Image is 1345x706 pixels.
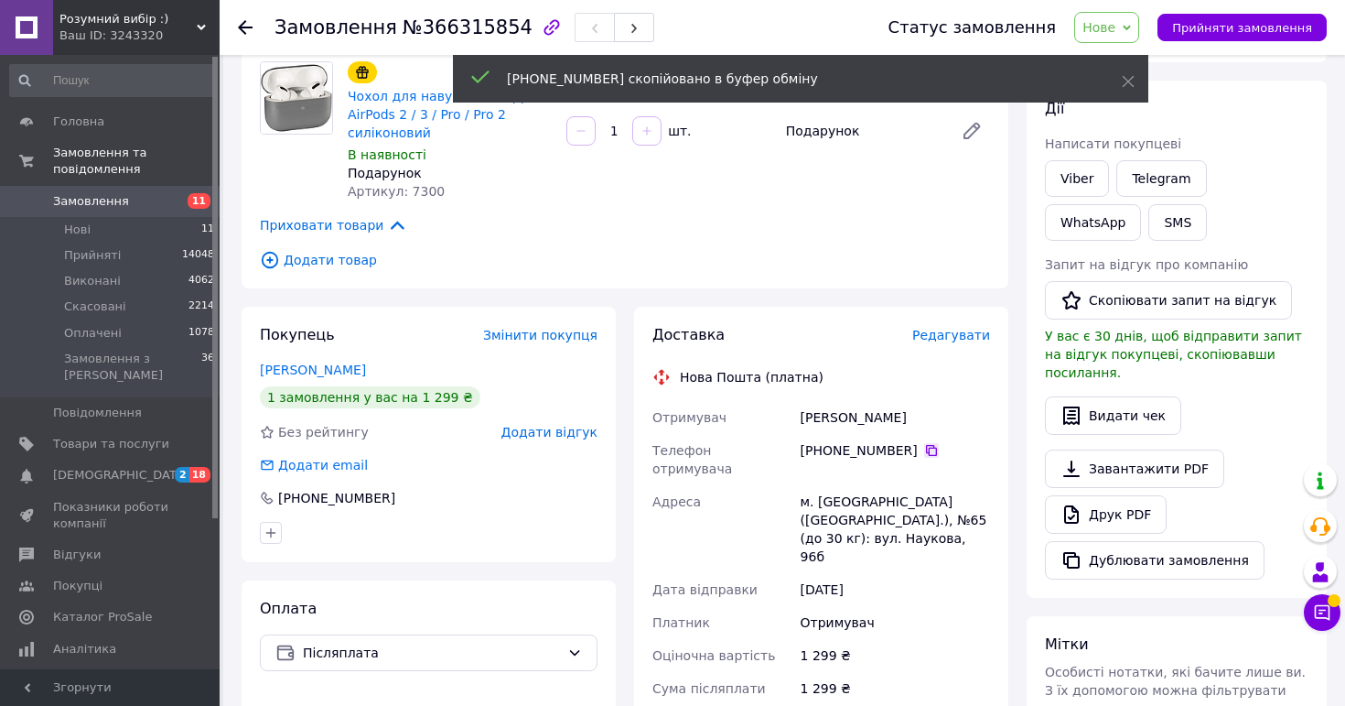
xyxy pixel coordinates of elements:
span: Замовлення з [PERSON_NAME] [64,351,201,384]
a: [PERSON_NAME] [260,363,366,377]
a: Завантажити PDF [1045,450,1224,488]
span: Додати відгук [501,425,597,440]
span: Відгуки [53,547,101,563]
div: Подарунок [779,118,946,144]
button: Чат з покупцем [1304,594,1340,631]
div: 1 замовлення у вас на 1 299 ₴ [260,386,480,408]
div: [PHONE_NUMBER] [276,489,397,507]
span: 1078 [188,325,214,342]
span: Запит на відгук про компанію [1045,257,1248,272]
span: Скасовані [64,299,126,315]
input: Пошук [9,64,216,97]
span: Додати товар [260,250,990,270]
span: Покупці [53,578,102,594]
span: Післяплата [303,643,560,663]
span: Головна [53,114,104,130]
button: SMS [1148,204,1207,241]
span: 2214 [188,299,214,315]
span: 4062 [188,273,214,289]
span: Дії [1045,100,1064,117]
span: 18 [189,467,210,483]
span: 36 [201,351,214,384]
div: Додати email [276,456,370,474]
div: Отримувач [797,606,994,639]
div: [PHONE_NUMBER] скопійовано в буфер обміну [507,70,1076,88]
div: 1 299 ₴ [797,672,994,705]
span: Показники роботи компанії [53,499,169,532]
div: Ваш ID: 3243320 [59,27,220,44]
a: Telegram [1116,160,1206,197]
span: Отримувач [652,410,726,425]
span: Телефон отримувача [652,443,732,476]
span: У вас є 30 днів, щоб відправити запит на відгук покупцеві, скопіювавши посилання. [1045,329,1302,380]
span: Мітки [1045,635,1089,653]
span: Виконані [64,273,121,289]
span: Платник [652,615,710,630]
span: Замовлення [274,16,397,38]
span: Оплата [260,600,317,617]
span: Замовлення [53,193,129,210]
a: WhatsApp [1045,204,1141,241]
span: Редагувати [912,328,990,342]
a: Чохол для навушників Apple AirPods 2 / 3 / Pro / Pro 2 силіконовий [348,89,540,140]
span: Приховати товари [260,215,407,235]
div: Статус замовлення [888,18,1057,37]
a: Друк PDF [1045,495,1167,534]
span: Написати покупцеві [1045,136,1181,151]
a: Viber [1045,160,1109,197]
span: Змінити покупця [483,328,597,342]
span: Адреса [652,494,701,509]
span: Оплачені [64,325,122,342]
div: шт. [663,122,693,140]
span: Без рейтингу [278,425,369,440]
span: [DEMOGRAPHIC_DATA] [53,467,188,483]
div: Нова Пошта (платна) [675,368,828,386]
span: Дата відправки [652,582,758,597]
div: [PHONE_NUMBER] [801,441,990,460]
span: Аналітика [53,641,116,657]
span: Нові [64,222,91,238]
span: №366315854 [403,16,533,38]
span: Повідомлення [53,405,142,421]
button: Видати чек [1045,396,1181,435]
div: Повернутися назад [238,18,253,37]
span: Покупець [260,326,335,343]
span: Товари та послуги [53,436,169,452]
span: Сума післяплати [652,681,766,696]
a: Редагувати [953,113,990,149]
span: В наявності [348,147,426,162]
span: 2 [175,467,189,483]
div: Подарунок [348,164,552,182]
button: Скопіювати запит на відгук [1045,281,1292,320]
div: м. [GEOGRAPHIC_DATA] ([GEOGRAPHIC_DATA].), №65 (до 30 кг): вул. Наукова, 96б [797,485,994,573]
button: Прийняти замовлення [1157,14,1327,41]
span: Оціночна вартість [652,648,775,663]
div: 1 299 ₴ [797,639,994,672]
span: Доставка [652,326,725,343]
div: Додати email [258,456,370,474]
span: Нове [1082,20,1115,35]
div: [PERSON_NAME] [797,401,994,434]
span: Прийняти замовлення [1172,21,1312,35]
span: Замовлення та повідомлення [53,145,220,178]
span: 14048 [182,247,214,264]
button: Дублювати замовлення [1045,541,1264,580]
div: [DATE] [797,573,994,606]
span: 11 [188,193,210,209]
span: Артикул: 7300 [348,184,445,199]
span: Каталог ProSale [53,609,152,625]
span: Прийняті [64,247,121,264]
span: 11 [201,222,214,238]
img: Чохол для навушників Apple AirPods 2 / 3 / Pro / Pro 2 силіконовий [261,62,332,134]
span: Розумний вибір :) [59,11,197,27]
